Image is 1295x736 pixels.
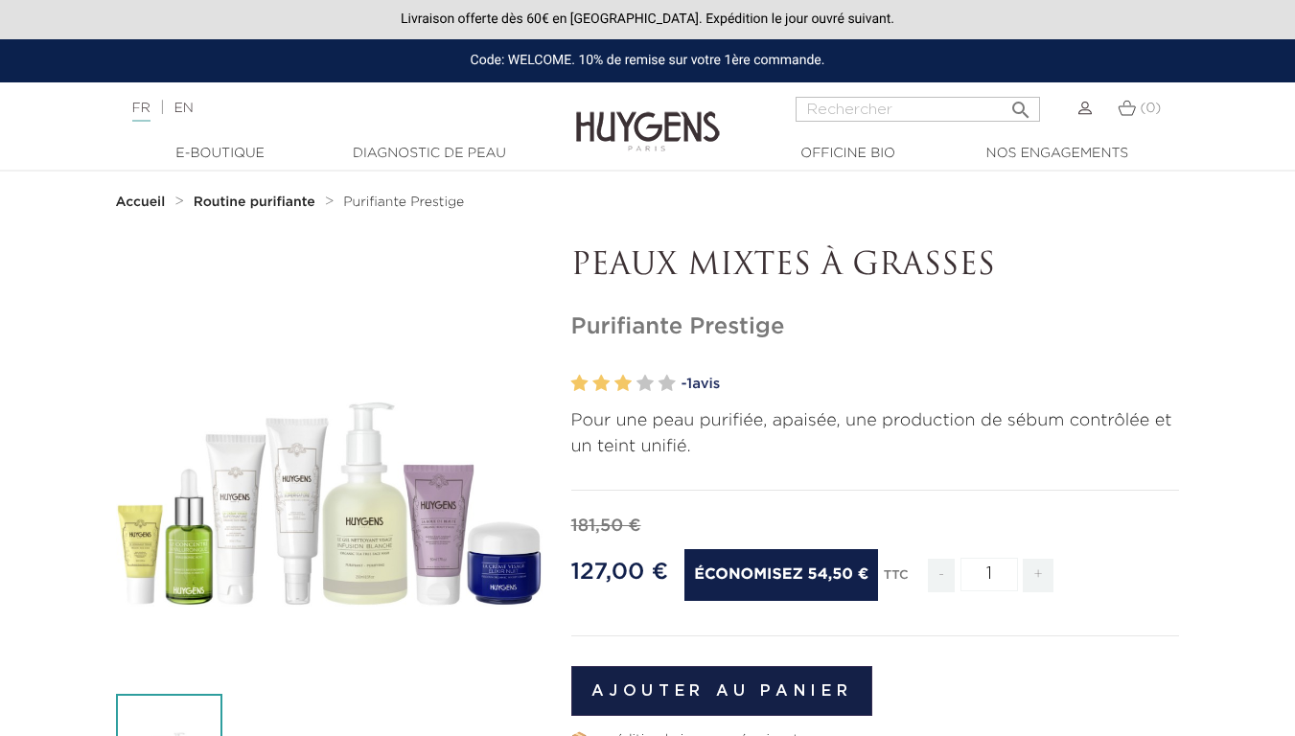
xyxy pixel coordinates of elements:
a: Diagnostic de peau [334,144,525,164]
a: Nos engagements [961,144,1153,164]
input: Rechercher [796,97,1040,122]
img: Huygens [576,80,720,154]
a: Routine purifiante [194,195,320,210]
i:  [1009,93,1032,116]
p: PEAUX MIXTES À GRASSES [571,248,1180,285]
span: + [1023,559,1053,592]
span: Économisez 54,50 € [684,549,878,601]
a: -1avis [682,370,1180,399]
a: EN [173,102,193,115]
span: 127,00 € [571,561,668,584]
a: Officine Bio [752,144,944,164]
label: 4 [636,370,654,398]
strong: Accueil [116,195,166,209]
p: Pour une peau purifiée, apaisée, une production de sébum contrôlée et un teint unifié. [571,408,1180,460]
a: FR [132,102,150,122]
button: Ajouter au panier [571,666,873,716]
span: Purifiante Prestige [343,195,464,209]
h1: Purifiante Prestige [571,313,1180,341]
label: 5 [659,370,676,398]
a: E-Boutique [125,144,316,164]
span: 1 [686,377,692,391]
span: (0) [1140,102,1161,115]
div: TTC [884,555,909,607]
a: Accueil [116,195,170,210]
input: Quantité [960,558,1018,591]
label: 1 [571,370,589,398]
span: 181,50 € [571,517,641,535]
strong: Routine purifiante [194,195,315,209]
button:  [1004,91,1038,117]
a: Purifiante Prestige [343,195,464,210]
label: 3 [614,370,632,398]
div: | [123,97,525,120]
span: - [928,559,955,592]
label: 2 [592,370,610,398]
